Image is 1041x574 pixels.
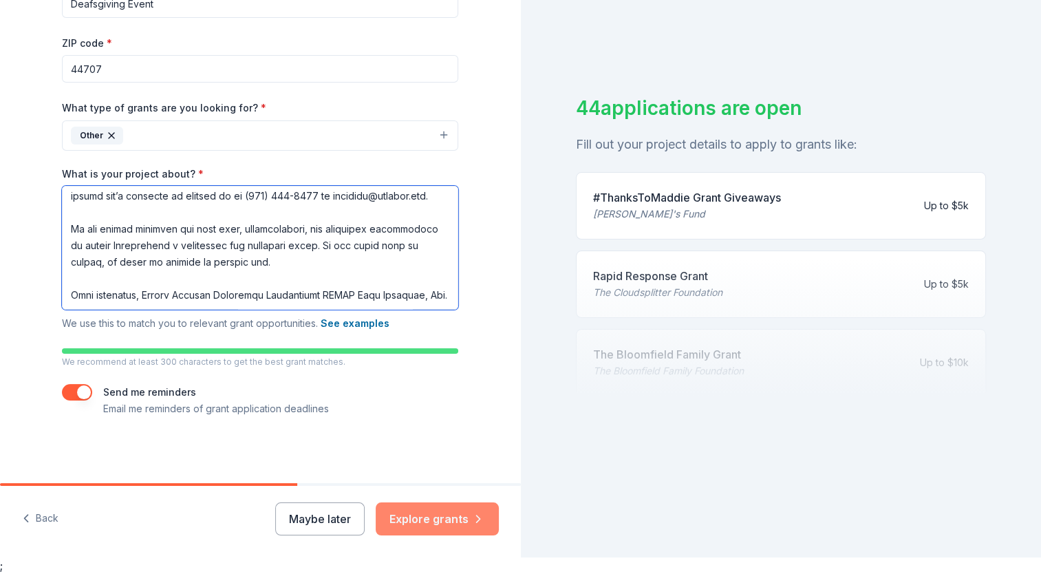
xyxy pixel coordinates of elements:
[62,120,458,151] button: Other
[62,36,112,50] label: ZIP code
[593,189,781,206] div: #ThanksToMaddie Grant Giveaways
[62,317,389,329] span: We use this to match you to relevant grant opportunities.
[275,502,365,535] button: Maybe later
[924,198,969,214] div: Up to $5k
[62,186,458,310] textarea: L ipsu dolo sitamet conse adi elit. S do eiusmod te incidi ut LABOR Etdo Magnaali, Eni., a minimv...
[576,134,987,156] div: Fill out your project details to apply to grants like:
[62,167,204,181] label: What is your project about?
[62,357,458,368] p: We recommend at least 300 characters to get the best grant matches.
[71,127,123,145] div: Other
[62,55,458,83] input: 12345 (U.S. only)
[376,502,499,535] button: Explore grants
[103,386,196,398] label: Send me reminders
[593,206,781,222] div: [PERSON_NAME]'s Fund
[321,315,389,332] button: See examples
[22,504,58,533] button: Back
[103,401,329,417] p: Email me reminders of grant application deadlines
[62,101,266,115] label: What type of grants are you looking for?
[576,94,987,123] div: 44 applications are open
